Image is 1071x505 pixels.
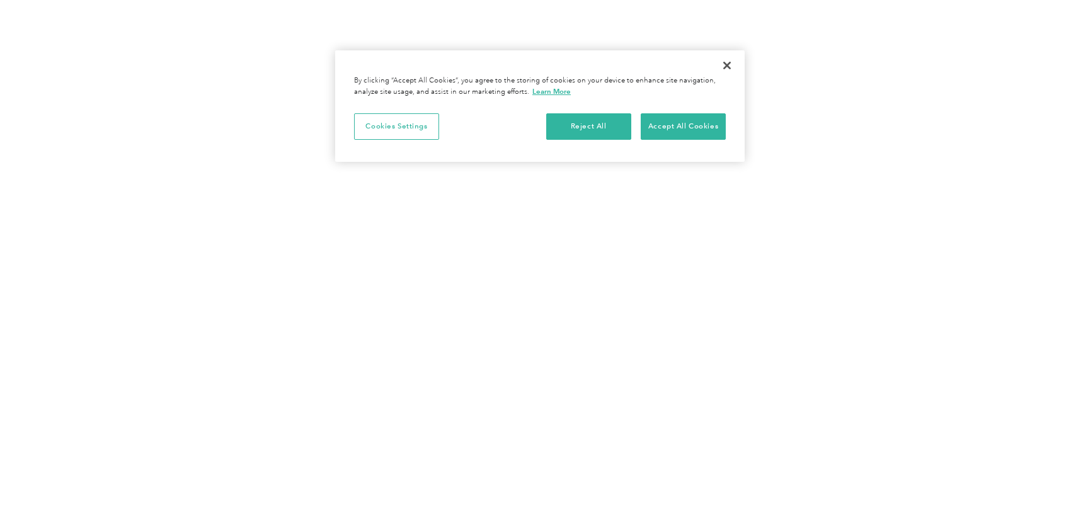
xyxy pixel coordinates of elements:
a: More information about your privacy, opens in a new tab [532,87,571,96]
div: By clicking “Accept All Cookies”, you agree to the storing of cookies on your device to enhance s... [354,76,726,98]
button: Reject All [546,113,631,140]
div: Cookie banner [335,50,745,162]
div: Privacy [335,50,745,162]
button: Cookies Settings [354,113,439,140]
button: Accept All Cookies [641,113,726,140]
button: Close [713,52,741,79]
